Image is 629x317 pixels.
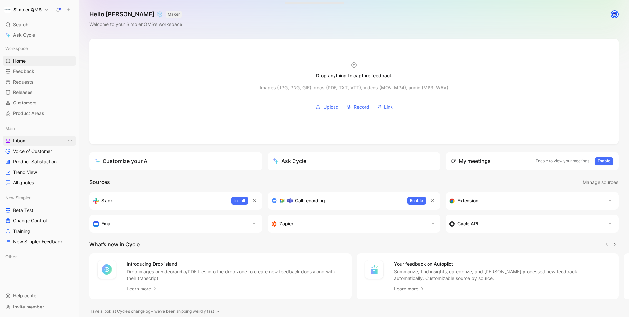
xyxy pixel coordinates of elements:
[13,304,44,309] span: Invite member
[295,197,325,205] h3: Call recording
[13,100,37,106] span: Customers
[3,56,76,66] a: Home
[323,103,339,111] span: Upload
[101,197,113,205] h3: Slack
[611,11,618,18] img: avatar
[3,302,76,312] div: Invite member
[3,123,76,188] div: MainInboxView actionsVoice of CustomerProduct SatisfactionTrend ViewAll quotes
[3,98,76,108] a: Customers
[394,285,425,293] a: Learn more
[67,138,73,144] button: View actions
[231,197,248,205] button: Install
[394,269,611,282] p: Summarize, find insights, categorize, and [PERSON_NAME] processed new feedback - automatically. C...
[316,72,392,80] div: Drop anything to capture feedback
[457,197,478,205] h3: Extension
[127,269,344,282] p: Drop images or video/audio/PDF files into the drop zone to create new feedback docs along with th...
[449,220,601,228] div: Sync customers & send feedback from custom sources. Get inspired by our favorite use case
[260,84,448,92] div: Images (JPG, PNG, GIF), docs (PDF, TXT, VTT), videos (MOV, MP4), audio (MP3, WAV)
[449,197,601,205] div: Capture feedback from anywhere on the web
[89,240,140,248] h2: What’s new in Cycle
[13,228,30,234] span: Training
[5,195,31,201] span: New Simpler
[5,45,28,52] span: Workspace
[13,7,42,13] h1: Simpler QMS
[3,216,76,226] a: Change Control
[3,44,76,53] div: Workspace
[3,252,76,264] div: Other
[13,169,37,176] span: Trend View
[410,197,423,204] span: Enable
[13,238,63,245] span: New Simpler Feedback
[3,237,76,247] a: New Simpler Feedback
[13,217,47,224] span: Change Control
[93,197,226,205] div: Sync your customers, send feedback and get updates in Slack
[384,103,393,111] span: Link
[3,108,76,118] a: Product Areas
[13,79,34,85] span: Requests
[3,123,76,133] div: Main
[451,157,491,165] div: My meetings
[457,220,478,228] h3: Cycle API
[3,193,76,247] div: New SimplerBeta TestChange ControlTrainingNew Simpler Feedback
[89,10,182,18] h1: Hello [PERSON_NAME] ❄️
[127,285,158,293] a: Learn more
[93,220,245,228] div: Forward emails to your feedback inbox
[3,193,76,203] div: New Simpler
[3,5,50,14] button: Simpler QMSSimpler QMS
[268,152,441,170] button: Ask Cycle
[3,178,76,188] a: All quotes
[3,226,76,236] a: Training
[89,20,182,28] div: Welcome to your Simpler QMS’s workspace
[13,31,35,39] span: Ask Cycle
[344,102,372,112] button: Record
[13,207,33,214] span: Beta Test
[13,89,33,96] span: Releases
[583,178,618,186] span: Manage sources
[3,146,76,156] a: Voice of Customer
[5,253,17,260] span: Other
[127,260,344,268] h4: Introducing Drop island
[13,148,52,155] span: Voice of Customer
[3,291,76,301] div: Help center
[354,103,369,111] span: Record
[3,20,76,29] div: Search
[13,21,28,28] span: Search
[89,178,110,187] h2: Sources
[3,66,76,76] a: Feedback
[4,7,11,13] img: Simpler QMS
[166,11,182,18] button: MAKER
[394,260,611,268] h4: Your feedback on Autopilot
[407,197,426,205] button: Enable
[89,308,219,315] a: Have a look at Cycle’s changelog – we’ve been shipping weirdly fast
[3,136,76,146] a: InboxView actions
[273,157,306,165] div: Ask Cycle
[536,158,589,164] p: Enable to view your meetings
[5,125,15,132] span: Main
[3,167,76,177] a: Trend View
[89,152,262,170] a: Customize your AI
[598,158,610,164] span: Enable
[272,220,424,228] div: Capture feedback from thousands of sources with Zapier (survey results, recordings, sheets, etc).
[374,102,395,112] button: Link
[3,157,76,167] a: Product Satisfaction
[3,87,76,97] a: Releases
[313,102,341,112] button: Upload
[3,205,76,215] a: Beta Test
[13,110,44,117] span: Product Areas
[13,68,34,75] span: Feedback
[234,197,245,204] span: Install
[101,220,112,228] h3: Email
[95,157,149,165] div: Customize your AI
[3,30,76,40] a: Ask Cycle
[13,293,38,298] span: Help center
[3,252,76,262] div: Other
[13,58,26,64] span: Home
[3,77,76,87] a: Requests
[13,138,25,144] span: Inbox
[279,220,293,228] h3: Zapier
[582,178,619,187] button: Manage sources
[13,179,34,186] span: All quotes
[272,197,402,205] div: Record & transcribe meetings from Zoom, Meet & Teams.
[595,157,613,165] button: Enable
[13,158,57,165] span: Product Satisfaction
